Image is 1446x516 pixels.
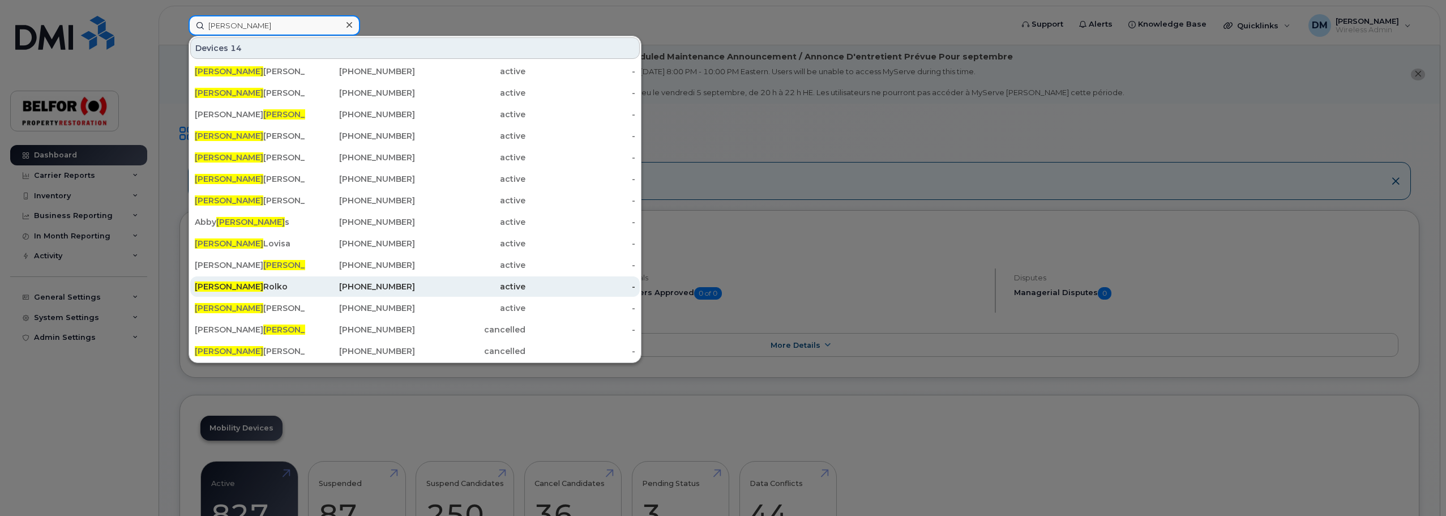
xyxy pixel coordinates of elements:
[415,238,525,249] div: active
[305,195,416,206] div: [PHONE_NUMBER]
[305,216,416,228] div: [PHONE_NUMBER]
[525,130,636,142] div: -
[525,195,636,206] div: -
[305,66,416,77] div: [PHONE_NUMBER]
[190,147,640,168] a: [PERSON_NAME][PERSON_NAME][PHONE_NUMBER]active-
[525,302,636,314] div: -
[525,281,636,292] div: -
[195,238,263,249] span: [PERSON_NAME]
[195,66,305,77] div: [PERSON_NAME]
[190,83,640,103] a: [PERSON_NAME][PERSON_NAME][PHONE_NUMBER]active-
[216,217,285,227] span: [PERSON_NAME]
[415,109,525,120] div: active
[525,109,636,120] div: -
[190,190,640,211] a: [PERSON_NAME][PERSON_NAME][PHONE_NUMBER]active-
[525,173,636,185] div: -
[305,346,416,357] div: [PHONE_NUMBER]
[415,324,525,335] div: cancelled
[195,281,305,292] div: Rolko
[415,130,525,142] div: active
[525,216,636,228] div: -
[305,259,416,271] div: [PHONE_NUMBER]
[190,233,640,254] a: [PERSON_NAME]Lovisa[PHONE_NUMBER]active-
[195,173,305,185] div: [PERSON_NAME]
[190,212,640,232] a: Abby[PERSON_NAME]s[PHONE_NUMBER]active-
[305,130,416,142] div: [PHONE_NUMBER]
[190,319,640,340] a: [PERSON_NAME][PERSON_NAME][PHONE_NUMBER]cancelled-
[195,302,305,314] div: [PERSON_NAME]
[305,238,416,249] div: [PHONE_NUMBER]
[190,298,640,318] a: [PERSON_NAME][PERSON_NAME][PHONE_NUMBER]active-
[190,104,640,125] a: [PERSON_NAME][PERSON_NAME][PHONE_NUMBER]active-
[525,152,636,163] div: -
[195,131,263,141] span: [PERSON_NAME]
[195,346,305,357] div: [PERSON_NAME]
[195,66,263,76] span: [PERSON_NAME]
[195,195,305,206] div: [PERSON_NAME]
[305,302,416,314] div: [PHONE_NUMBER]
[525,66,636,77] div: -
[190,126,640,146] a: [PERSON_NAME][PERSON_NAME][PHONE_NUMBER]active-
[263,260,332,270] span: [PERSON_NAME]
[195,130,305,142] div: [PERSON_NAME]
[190,341,640,361] a: [PERSON_NAME][PERSON_NAME][PHONE_NUMBER]cancelled-
[195,282,263,292] span: [PERSON_NAME]
[415,87,525,99] div: active
[525,238,636,249] div: -
[525,324,636,335] div: -
[230,42,242,54] span: 14
[190,169,640,189] a: [PERSON_NAME][PERSON_NAME][PHONE_NUMBER]active-
[305,109,416,120] div: [PHONE_NUMBER]
[263,325,332,335] span: [PERSON_NAME]
[190,276,640,297] a: [PERSON_NAME]Rolko[PHONE_NUMBER]active-
[415,259,525,271] div: active
[195,88,263,98] span: [PERSON_NAME]
[195,346,263,356] span: [PERSON_NAME]
[525,346,636,357] div: -
[195,324,305,335] div: [PERSON_NAME]
[415,302,525,314] div: active
[195,174,263,184] span: [PERSON_NAME]
[415,173,525,185] div: active
[415,195,525,206] div: active
[195,259,305,271] div: [PERSON_NAME] s
[305,152,416,163] div: [PHONE_NUMBER]
[195,216,305,228] div: Abby s
[190,37,640,59] div: Devices
[195,87,305,99] div: [PERSON_NAME]
[305,87,416,99] div: [PHONE_NUMBER]
[195,238,305,249] div: Lovisa
[415,152,525,163] div: active
[415,281,525,292] div: active
[525,87,636,99] div: -
[415,346,525,357] div: cancelled
[415,66,525,77] div: active
[190,61,640,82] a: [PERSON_NAME][PERSON_NAME][PHONE_NUMBER]active-
[263,109,332,120] span: [PERSON_NAME]
[195,152,263,163] span: [PERSON_NAME]
[305,173,416,185] div: [PHONE_NUMBER]
[305,324,416,335] div: [PHONE_NUMBER]
[415,216,525,228] div: active
[525,259,636,271] div: -
[195,152,305,163] div: [PERSON_NAME]
[190,255,640,275] a: [PERSON_NAME][PERSON_NAME]s[PHONE_NUMBER]active-
[195,195,263,206] span: [PERSON_NAME]
[195,109,305,120] div: [PERSON_NAME]
[195,303,263,313] span: [PERSON_NAME]
[305,281,416,292] div: [PHONE_NUMBER]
